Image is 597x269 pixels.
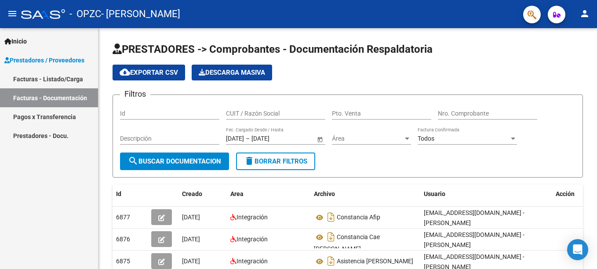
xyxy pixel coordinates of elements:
datatable-header-cell: Area [227,185,310,204]
span: [DATE] [182,214,200,221]
app-download-masive: Descarga masiva de comprobantes (adjuntos) [192,65,272,80]
span: - [PERSON_NAME] [101,4,180,24]
span: Área [332,135,403,142]
span: Creado [182,190,202,197]
input: Fecha inicio [226,135,244,142]
mat-icon: search [128,156,138,166]
button: Buscar Documentacion [120,153,229,170]
datatable-header-cell: Archivo [310,185,420,204]
i: Descargar documento [325,230,337,244]
span: Id [116,190,121,197]
span: Integración [237,236,268,243]
span: [DATE] [182,236,200,243]
span: [DATE] [182,258,200,265]
span: PRESTADORES -> Comprobantes - Documentación Respaldatoria [113,43,433,55]
span: Descarga Masiva [199,69,265,76]
span: Asistencia [PERSON_NAME] [337,258,413,265]
mat-icon: menu [7,8,18,19]
span: Buscar Documentacion [128,157,221,165]
input: Fecha fin [251,135,295,142]
span: [EMAIL_ADDRESS][DOMAIN_NAME] - [PERSON_NAME] [424,231,524,248]
mat-icon: person [579,8,590,19]
datatable-header-cell: Creado [178,185,227,204]
button: Borrar Filtros [236,153,315,170]
span: [EMAIL_ADDRESS][DOMAIN_NAME] - [PERSON_NAME] [424,209,524,226]
span: 6875 [116,258,130,265]
button: Open calendar [315,134,324,144]
i: Descargar documento [325,210,337,224]
span: Archivo [314,190,335,197]
datatable-header-cell: Acción [552,185,596,204]
mat-icon: delete [244,156,255,166]
datatable-header-cell: Usuario [420,185,552,204]
span: - OPZC [69,4,101,24]
span: Inicio [4,36,27,46]
h3: Filtros [120,88,150,100]
span: Acción [556,190,575,197]
datatable-header-cell: Id [113,185,148,204]
span: Exportar CSV [120,69,178,76]
span: Integración [237,214,268,221]
span: Constancia Cae [PERSON_NAME] [314,234,380,253]
span: 6876 [116,236,130,243]
span: Prestadores / Proveedores [4,55,84,65]
span: – [246,135,250,142]
span: Constancia Afip [337,214,380,221]
span: Area [230,190,244,197]
span: 6877 [116,214,130,221]
mat-icon: cloud_download [120,67,130,77]
span: Todos [418,135,434,142]
span: Borrar Filtros [244,157,307,165]
i: Descargar documento [325,254,337,268]
span: Usuario [424,190,445,197]
button: Descarga Masiva [192,65,272,80]
button: Exportar CSV [113,65,185,80]
span: Integración [237,258,268,265]
div: Open Intercom Messenger [567,239,588,260]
